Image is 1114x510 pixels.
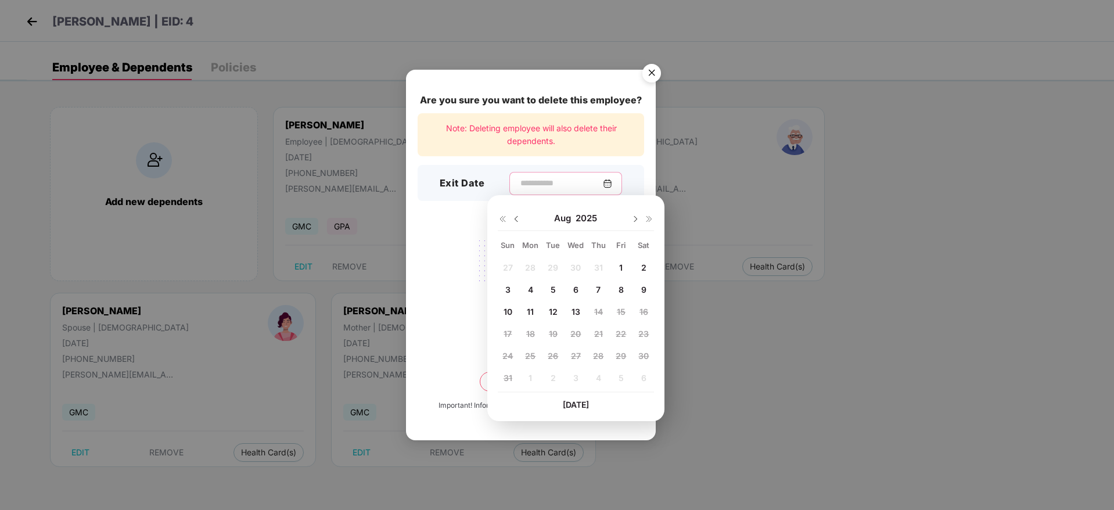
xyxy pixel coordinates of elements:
span: 8 [619,285,624,294]
span: Aug [554,213,576,224]
div: Mon [520,240,541,250]
img: svg+xml;base64,PHN2ZyBpZD0iRHJvcGRvd24tMzJ4MzIiIHhtbG5zPSJodHRwOi8vd3d3LnczLm9yZy8yMDAwL3N2ZyIgd2... [631,214,640,224]
span: 10 [504,307,512,317]
div: Fri [611,240,631,250]
div: Sun [498,240,518,250]
button: Close [635,59,667,90]
img: svg+xml;base64,PHN2ZyB4bWxucz0iaHR0cDovL3d3dy53My5vcmcvMjAwMC9zdmciIHdpZHRoPSIxNiIgaGVpZ2h0PSIxNi... [645,214,654,224]
div: Sat [634,240,654,250]
span: [DATE] [563,400,589,410]
img: svg+xml;base64,PHN2ZyBpZD0iQ2FsZW5kYXItMzJ4MzIiIHhtbG5zPSJodHRwOi8vd3d3LnczLm9yZy8yMDAwL3N2ZyIgd2... [603,179,612,188]
span: 6 [573,285,578,294]
span: 11 [527,307,534,317]
span: 9 [641,285,646,294]
span: 12 [549,307,558,317]
button: Delete permanently [480,372,582,392]
div: Wed [566,240,586,250]
span: 13 [572,307,580,317]
span: 5 [551,285,556,294]
div: Tue [543,240,563,250]
div: Note: Deleting employee will also delete their dependents. [418,113,644,157]
span: 3 [505,285,511,294]
span: 2 [641,263,646,272]
span: 7 [596,285,601,294]
span: 4 [528,285,533,294]
img: svg+xml;base64,PHN2ZyB4bWxucz0iaHR0cDovL3d3dy53My5vcmcvMjAwMC9zdmciIHdpZHRoPSI1NiIgaGVpZ2h0PSI1Ni... [635,59,668,91]
img: svg+xml;base64,PHN2ZyBpZD0iRHJvcGRvd24tMzJ4MzIiIHhtbG5zPSJodHRwOi8vd3d3LnczLm9yZy8yMDAwL3N2ZyIgd2... [512,214,521,224]
div: Are you sure you want to delete this employee? [418,93,644,107]
div: Important! Information once deleted, can’t be recovered. [439,400,623,411]
div: Thu [588,240,609,250]
img: svg+xml;base64,PHN2ZyB4bWxucz0iaHR0cDovL3d3dy53My5vcmcvMjAwMC9zdmciIHdpZHRoPSIyMjQiIGhlaWdodD0iMT... [466,234,596,324]
span: 2025 [576,213,597,224]
h3: Exit Date [440,176,485,191]
img: svg+xml;base64,PHN2ZyB4bWxucz0iaHR0cDovL3d3dy53My5vcmcvMjAwMC9zdmciIHdpZHRoPSIxNiIgaGVpZ2h0PSIxNi... [498,214,507,224]
span: 1 [619,263,623,272]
